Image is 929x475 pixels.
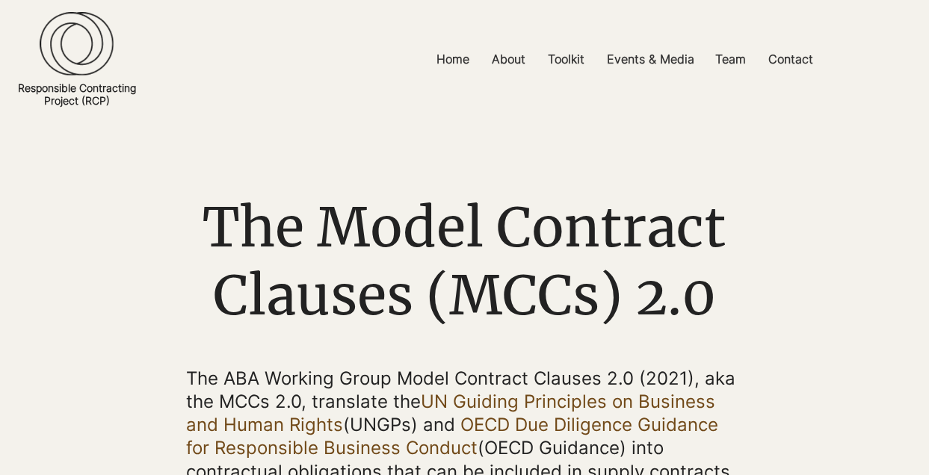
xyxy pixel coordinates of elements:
p: About [484,43,533,76]
nav: Site [321,43,929,76]
a: UN Guiding Principles on Business and Human Rights [186,391,715,435]
a: Responsible ContractingProject (RCP) [18,81,136,107]
a: About [481,43,537,76]
p: Home [429,43,477,76]
span: The Model Contract Clauses (MCCs) 2.0 [203,193,726,329]
p: Events & Media [599,43,702,76]
p: Contact [761,43,821,76]
a: Team [704,43,757,76]
p: Toolkit [540,43,592,76]
p: Team [708,43,753,76]
a: Events & Media [596,43,704,76]
a: OECD Due Diligence Guidance for Responsible Business Conduct [186,414,718,459]
a: Contact [757,43,824,76]
a: Toolkit [537,43,596,76]
a: Home [425,43,481,76]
